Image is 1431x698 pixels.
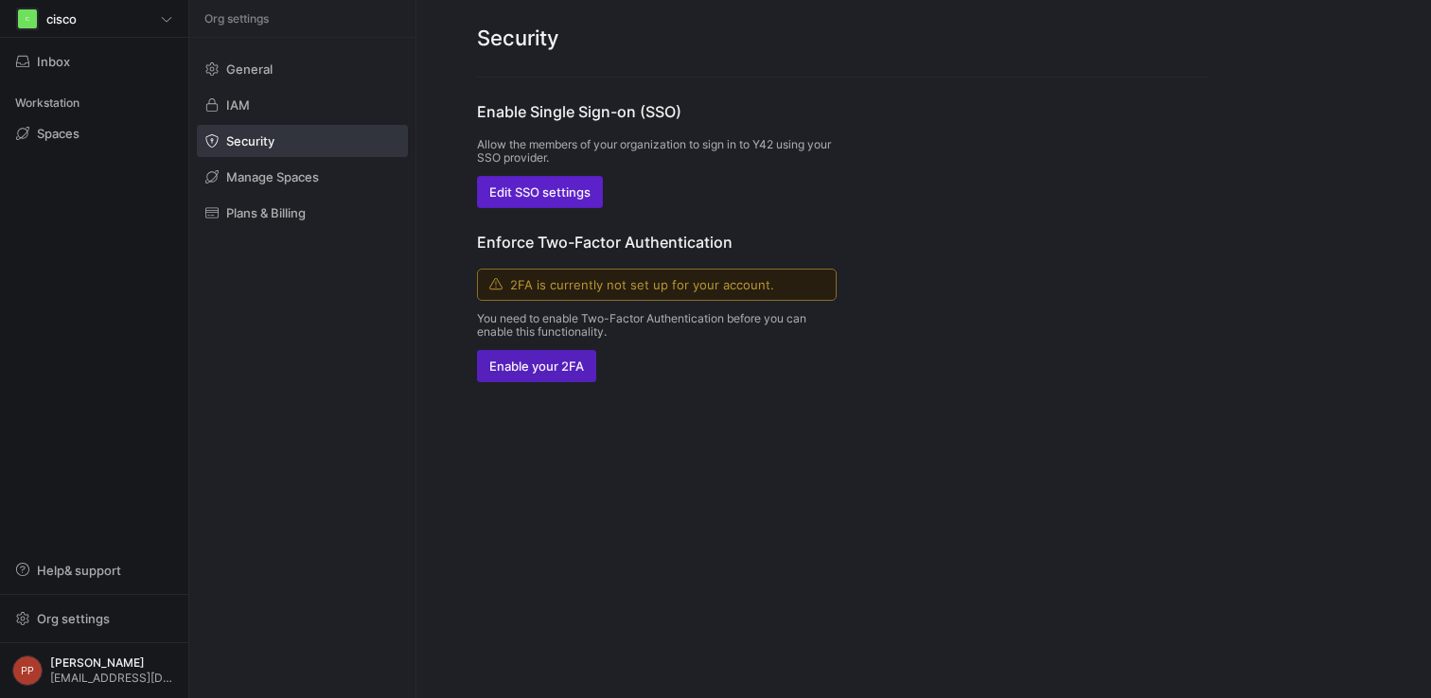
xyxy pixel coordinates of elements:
span: Inbox [37,54,70,69]
span: Help & support [37,563,121,578]
span: 2FA is currently not set up for your account. [510,277,774,292]
button: Inbox [8,45,181,78]
p: Allow the members of your organization to sign in to Y42 using your SSO provider. [477,138,837,165]
a: Manage Spaces [197,161,408,193]
span: Plans & Billing [226,205,306,220]
span: Spaces [37,126,79,141]
span: [PERSON_NAME] [50,656,176,670]
span: Org settings [204,12,269,26]
h2: Security [477,23,1208,54]
span: Org settings [37,611,110,626]
p: You need to enable Two-Factor Authentication before you can enable this functionality. [477,312,837,339]
a: Spaces [8,117,181,149]
button: Edit SSO settings [477,176,603,208]
a: IAM [197,89,408,121]
span: Edit SSO settings [489,184,591,200]
button: Org settings [8,602,181,635]
span: cisco [46,11,77,26]
a: Security [197,125,408,157]
div: PP [12,655,43,686]
button: Help& support [8,554,181,586]
span: Manage Spaces [226,169,319,184]
h3: Enable Single Sign-on (SSO) [477,100,837,123]
a: Org settings [8,613,181,628]
button: PP[PERSON_NAME][EMAIL_ADDRESS][DOMAIN_NAME] [8,651,181,690]
div: Workstation [8,89,181,117]
h3: Enforce Two-Factor Authentication [477,231,837,253]
a: Plans & Billing [197,197,408,229]
button: Enable your 2FA [477,350,596,382]
span: [EMAIL_ADDRESS][DOMAIN_NAME] [50,672,176,685]
span: Security [226,133,274,148]
span: IAM [226,97,250,113]
a: General [197,53,408,85]
span: General [226,61,273,77]
div: C [18,9,37,28]
span: Enable your 2FA [489,358,584,374]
